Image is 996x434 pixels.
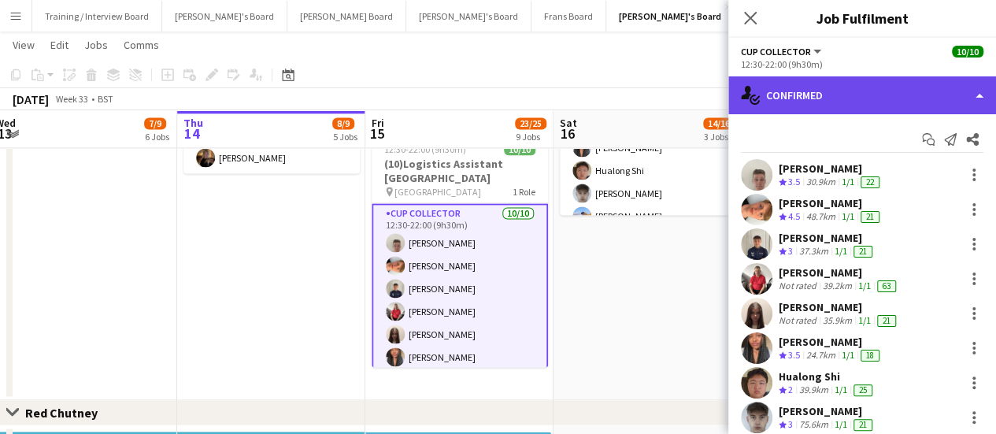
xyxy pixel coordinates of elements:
div: 48.7km [803,210,839,224]
span: 3.5 [788,176,800,187]
div: 21 [861,211,879,223]
div: [PERSON_NAME] [779,404,876,418]
span: 3 [788,418,793,430]
div: [PERSON_NAME] [779,300,899,314]
div: 75.6km [796,418,831,432]
div: 21 [853,246,872,258]
span: 12:30-22:00 (9h30m) [384,143,466,155]
span: CUP COLLECTOR [741,46,811,57]
span: 2 [788,384,793,395]
span: Thu [183,116,203,130]
h3: Job Fulfilment [728,8,996,28]
span: 7/9 [144,117,166,129]
span: View [13,38,35,52]
app-skills-label: 1/1 [835,384,847,395]
span: Comms [124,38,159,52]
div: 9 Jobs [516,131,546,143]
div: Confirmed [728,76,996,114]
div: 37.3km [796,245,831,258]
span: Fri [372,116,384,130]
div: 25 [853,384,872,396]
button: [PERSON_NAME]'s Board [162,1,287,32]
app-skills-label: 1/1 [858,314,871,326]
span: Jobs [84,38,108,52]
span: 14/16 [703,117,735,129]
div: 21 [853,419,872,431]
div: 22 [861,176,879,188]
span: 8/9 [332,117,354,129]
span: 14 [181,124,203,143]
span: 1 Role [513,186,535,198]
div: [PERSON_NAME] [779,335,883,349]
button: Training / Interview Board [32,1,162,32]
div: [PERSON_NAME] [779,161,883,176]
button: Frans Board [531,1,606,32]
div: [PERSON_NAME] [779,196,883,210]
button: [PERSON_NAME] Board [287,1,406,32]
div: [PERSON_NAME] [779,231,876,245]
h3: (10)Logistics Assistant [GEOGRAPHIC_DATA] [372,157,548,185]
button: [PERSON_NAME]'s Board [406,1,531,32]
app-skills-label: 1/1 [842,349,854,361]
span: Edit [50,38,68,52]
span: 4.5 [788,210,800,222]
div: Red Chutney [25,404,110,420]
div: 35.9km [820,314,855,327]
span: 15 [369,124,384,143]
button: [PERSON_NAME]'s Board [606,1,735,32]
app-skills-label: 1/1 [835,418,847,430]
div: 21 [877,315,896,327]
span: 10/10 [952,46,983,57]
div: Not rated [779,314,820,327]
app-skills-label: 1/1 [858,280,871,291]
a: View [6,35,41,55]
span: 10/10 [504,143,535,155]
div: 30.9km [803,176,839,189]
app-skills-label: 1/1 [842,176,854,187]
div: 18 [861,350,879,362]
app-job-card: 12:30-22:00 (9h30m)10/10(10)Logistics Assistant [GEOGRAPHIC_DATA] [GEOGRAPHIC_DATA]1 RoleCUP COLL... [372,134,548,367]
app-skills-label: 1/1 [842,210,854,222]
span: Sat [560,116,577,130]
span: 3 [788,245,793,257]
a: Edit [44,35,75,55]
span: 23/25 [515,117,546,129]
span: Week 33 [52,93,91,105]
div: Hualong Shi [779,369,876,384]
a: Comms [117,35,165,55]
div: 39.2km [820,280,855,292]
div: [DATE] [13,91,49,107]
app-skills-label: 1/1 [835,245,847,257]
div: [PERSON_NAME] [779,265,899,280]
div: 3 Jobs [704,131,734,143]
span: 16 [557,124,577,143]
div: 6 Jobs [145,131,169,143]
a: Jobs [78,35,114,55]
button: CUP COLLECTOR [741,46,824,57]
div: 5 Jobs [333,131,357,143]
span: [GEOGRAPHIC_DATA] [394,186,481,198]
div: 24.7km [803,349,839,362]
div: 63 [877,280,896,292]
div: 12:30-22:00 (9h30m) [741,58,983,70]
div: 39.9km [796,384,831,397]
div: BST [98,93,113,105]
div: Not rated [779,280,820,292]
span: 3.5 [788,349,800,361]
